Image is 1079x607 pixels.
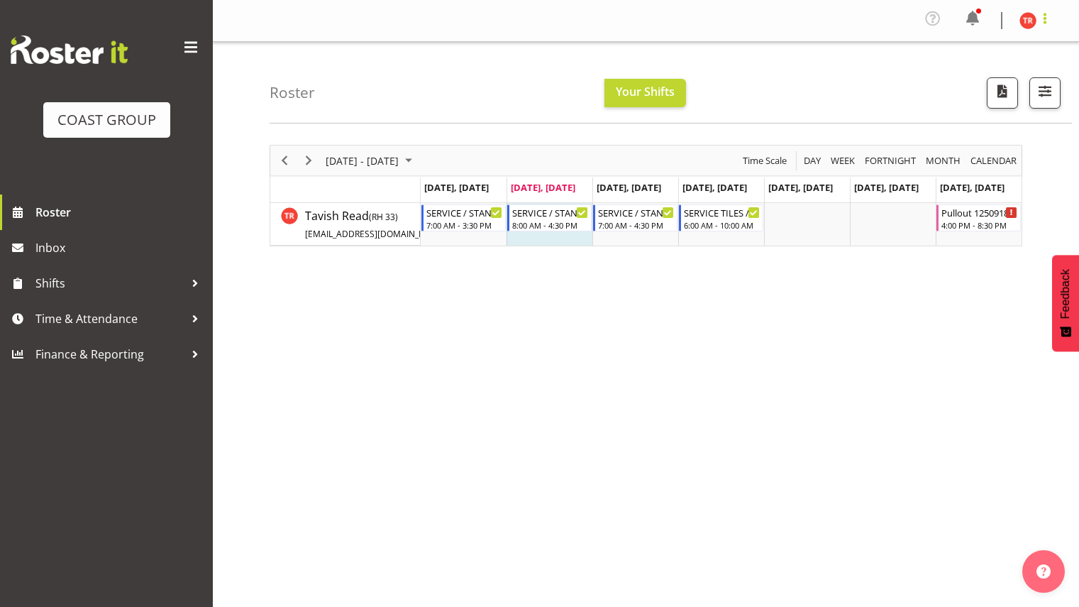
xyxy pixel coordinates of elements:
[829,152,858,170] button: Timeline Week
[1052,255,1079,351] button: Feedback - Show survey
[511,181,575,194] span: [DATE], [DATE]
[829,152,856,170] span: Week
[507,204,592,231] div: Tavish Read"s event - SERVICE / STAND BY: Auckland Home Show 2025 @ Akl Showgrounds Begin From Tu...
[426,219,502,231] div: 7:00 AM - 3:30 PM
[421,203,1022,246] table: Timeline Week of September 9, 2025
[597,181,661,194] span: [DATE], [DATE]
[305,228,446,240] span: [EMAIL_ADDRESS][DOMAIN_NAME]
[969,152,1018,170] span: calendar
[324,152,400,170] span: [DATE] - [DATE]
[272,146,297,175] div: Previous
[421,204,506,231] div: Tavish Read"s event - SERVICE / STAND BY: Auckland Home Show 2025 @ Akl Showgrounds Begin From Mo...
[940,181,1005,194] span: [DATE], [DATE]
[741,152,790,170] button: Time Scale
[369,211,398,223] span: ( )
[1019,12,1036,29] img: tavish-read11366.jpg
[968,152,1019,170] button: Month
[424,181,489,194] span: [DATE], [DATE]
[275,152,294,170] button: Previous
[35,273,184,294] span: Shifts
[35,344,184,365] span: Finance & Reporting
[593,204,677,231] div: Tavish Read"s event - SERVICE / STAND BY: Auckland Home Show 2025 @ Akl Showgrounds Begin From We...
[598,205,674,219] div: SERVICE / STAND BY: Auckland Home Show 2025 @ [GEOGRAPHIC_DATA]
[936,204,1021,231] div: Tavish Read"s event - Pullout 12509180 Akl Home Show. Begin From Sunday, September 14, 2025 at 4:...
[924,152,963,170] button: Timeline Month
[512,205,588,219] div: SERVICE / STAND BY: Auckland Home Show 2025 @ [GEOGRAPHIC_DATA]
[270,145,1022,246] div: Timeline Week of September 9, 2025
[684,205,760,219] div: SERVICE TILES / MARQUEE: [GEOGRAPHIC_DATA] Home Show 2025 @ [GEOGRAPHIC_DATA]
[924,152,962,170] span: Month
[604,79,686,107] button: Your Shifts
[802,152,824,170] button: Timeline Day
[616,84,675,99] span: Your Shifts
[305,207,508,241] a: Tavish Read(RH 33)[EMAIL_ADDRESS][DOMAIN_NAME]
[768,181,833,194] span: [DATE], [DATE]
[684,219,760,231] div: 6:00 AM - 10:00 AM
[426,205,502,219] div: SERVICE / STAND BY: Auckland Home Show 2025 @ [GEOGRAPHIC_DATA]
[305,208,508,241] span: Tavish Read
[941,205,1017,219] div: Pullout 12509180 Akl Home Show.
[35,308,184,329] span: Time & Attendance
[299,152,319,170] button: Next
[1059,269,1072,319] span: Feedback
[297,146,321,175] div: Next
[270,84,315,101] h4: Roster
[270,203,421,246] td: Tavish Read resource
[512,219,588,231] div: 8:00 AM - 4:30 PM
[987,77,1018,109] button: Download a PDF of the roster according to the set date range.
[1036,564,1051,579] img: help-xxl-2.png
[35,202,206,223] span: Roster
[598,219,674,231] div: 7:00 AM - 4:30 PM
[682,181,747,194] span: [DATE], [DATE]
[372,211,395,223] span: RH 33
[11,35,128,64] img: Rosterit website logo
[941,219,1017,231] div: 4:00 PM - 8:30 PM
[35,237,206,258] span: Inbox
[679,204,763,231] div: Tavish Read"s event - SERVICE TILES / MARQUEE: Auckland Home Show 2025 @ Akl Showgrounds Begin Fr...
[57,109,156,131] div: COAST GROUP
[863,152,917,170] span: Fortnight
[741,152,788,170] span: Time Scale
[1029,77,1061,109] button: Filter Shifts
[854,181,919,194] span: [DATE], [DATE]
[323,152,419,170] button: September 08 - 14, 2025
[802,152,822,170] span: Day
[863,152,919,170] button: Fortnight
